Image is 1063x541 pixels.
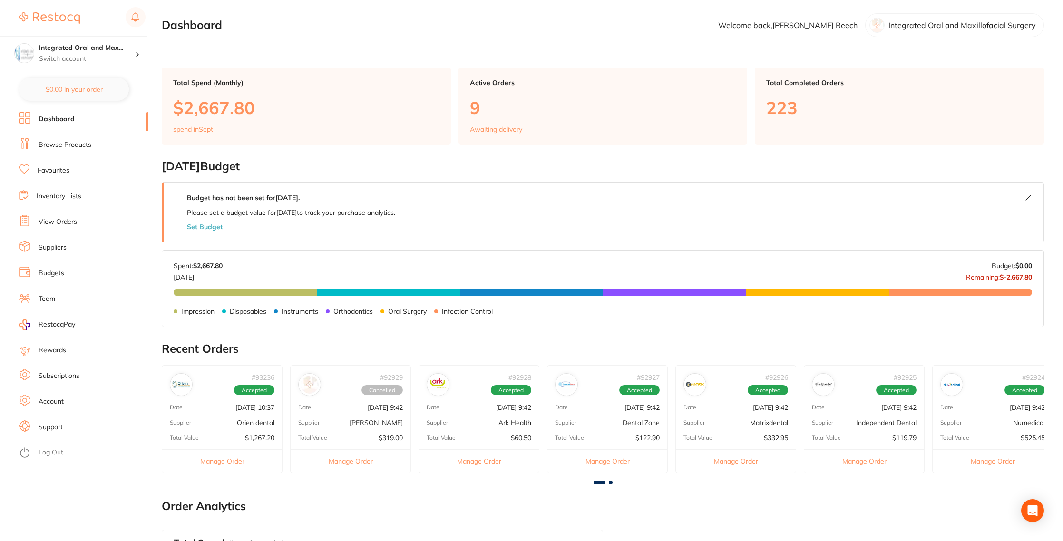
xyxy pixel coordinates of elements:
[193,261,223,270] strong: $2,667.80
[470,79,736,87] p: Active Orders
[39,423,63,432] a: Support
[170,404,183,411] p: Date
[812,419,833,426] p: Supplier
[39,115,75,124] a: Dashboard
[174,262,223,270] p: Spent:
[162,160,1044,173] h2: [DATE] Budget
[1010,404,1045,411] p: [DATE] 9:42
[19,445,145,461] button: Log Out
[812,404,825,411] p: Date
[19,78,129,101] button: $0.00 in your order
[282,308,318,315] p: Instruments
[245,434,274,442] p: $1,267.20
[881,404,917,411] p: [DATE] 9:42
[940,419,962,426] p: Supplier
[876,385,917,396] span: Accepted
[39,54,135,64] p: Switch account
[458,68,748,145] a: Active Orders9Awaiting delivery
[19,319,75,330] a: RestocqPay
[888,21,1036,29] p: Integrated Oral and Maxillofacial Surgery
[39,243,67,252] a: Suppliers
[39,346,66,355] a: Rewards
[19,12,80,24] img: Restocq Logo
[894,374,917,381] p: # 92925
[547,449,667,473] button: Manage Order
[966,270,1032,281] p: Remaining:
[683,435,712,441] p: Total Value
[683,404,696,411] p: Date
[511,434,531,442] p: $60.50
[333,308,373,315] p: Orthodontics
[766,79,1033,87] p: Total Completed Orders
[1013,419,1045,426] p: Numedical
[940,435,969,441] p: Total Value
[39,397,64,406] a: Account
[235,404,274,411] p: [DATE] 10:37
[555,435,584,441] p: Total Value
[162,68,451,145] a: Total Spend (Monthly)$2,667.80spend inSept
[162,342,1044,356] h2: Recent Orders
[1015,261,1032,270] strong: $0.00
[252,374,274,381] p: # 93236
[683,419,705,426] p: Supplier
[298,404,311,411] p: Date
[181,308,215,315] p: Impression
[943,376,961,394] img: Numedical
[298,419,320,426] p: Supplier
[470,126,522,133] p: Awaiting delivery
[892,434,917,442] p: $119.79
[933,449,1053,473] button: Manage Order
[39,294,55,304] a: Team
[508,374,531,381] p: # 92928
[498,419,531,426] p: Ark Health
[442,308,493,315] p: Infection Control
[170,419,191,426] p: Supplier
[39,371,79,381] a: Subscriptions
[39,448,63,457] a: Log Out
[753,404,788,411] p: [DATE] 9:42
[162,19,222,32] h2: Dashboard
[635,434,660,442] p: $122.90
[470,98,736,117] p: 9
[173,98,439,117] p: $2,667.80
[429,376,447,394] img: Ark Health
[15,44,34,63] img: Integrated Oral and Maxillofacial Surgery
[237,419,274,426] p: Orien dental
[624,404,660,411] p: [DATE] 9:42
[38,166,69,175] a: Favourites
[234,385,274,396] span: Accepted
[419,449,539,473] button: Manage Order
[39,320,75,329] span: RestocqPay
[174,270,223,281] p: [DATE]
[388,308,427,315] p: Oral Surgery
[764,434,788,442] p: $332.95
[676,449,796,473] button: Manage Order
[427,435,456,441] p: Total Value
[992,262,1032,270] p: Budget:
[187,193,300,202] strong: Budget has not been set for [DATE] .
[1000,273,1032,281] strong: $-2,667.80
[172,376,190,394] img: Orien dental
[686,376,704,394] img: Matrixdental
[496,404,531,411] p: [DATE] 9:42
[427,404,439,411] p: Date
[19,7,80,29] a: Restocq Logo
[361,385,403,396] span: Cancelled
[555,419,576,426] p: Supplier
[187,209,395,216] p: Please set a budget value for [DATE] to track your purchase analytics.
[379,434,403,442] p: $319.00
[555,404,568,411] p: Date
[856,419,917,426] p: Independent Dental
[37,192,81,201] a: Inventory Lists
[19,319,30,330] img: RestocqPay
[187,223,223,231] button: Set Budget
[718,21,858,29] p: Welcome back, [PERSON_NAME] Beech
[637,374,660,381] p: # 92927
[812,435,841,441] p: Total Value
[301,376,319,394] img: Henry Schein Halas
[170,435,199,441] p: Total Value
[765,374,788,381] p: # 92926
[557,376,575,394] img: Dental Zone
[748,385,788,396] span: Accepted
[1022,374,1045,381] p: # 92924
